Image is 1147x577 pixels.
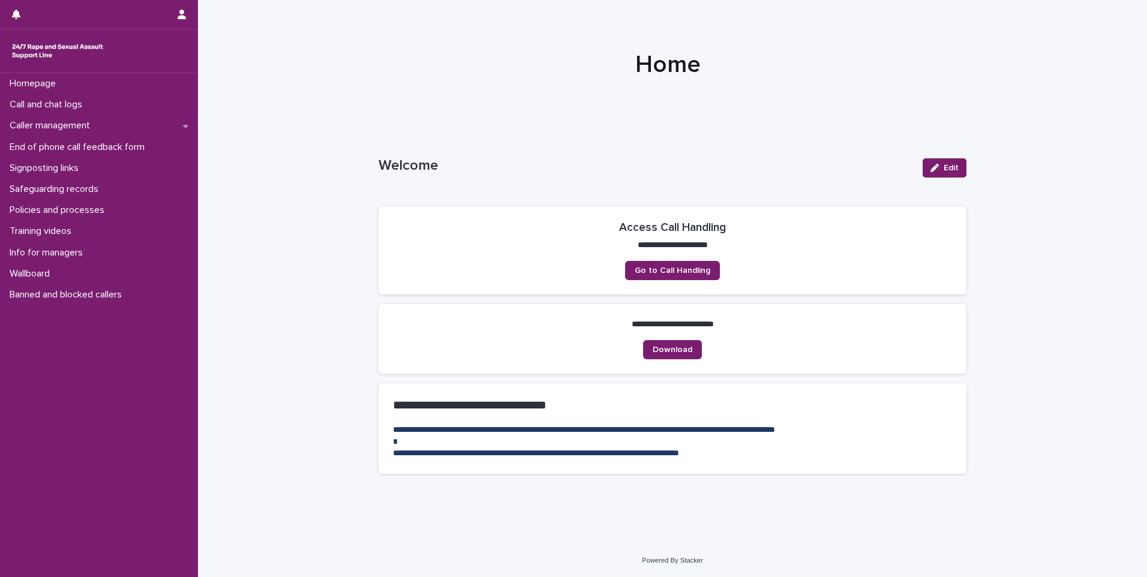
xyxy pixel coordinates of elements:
[5,142,154,153] p: End of phone call feedback form
[923,158,966,178] button: Edit
[619,221,726,235] h2: Access Call Handling
[374,50,962,79] h1: Home
[5,289,131,300] p: Banned and blocked callers
[5,163,88,174] p: Signposting links
[625,261,720,280] a: Go to Call Handling
[642,557,702,564] a: Powered By Stacker
[5,247,92,259] p: Info for managers
[379,157,913,175] p: Welcome
[5,120,100,131] p: Caller management
[10,39,106,63] img: rhQMoQhaT3yELyF149Cw
[944,164,959,172] span: Edit
[5,184,108,195] p: Safeguarding records
[5,268,59,280] p: Wallboard
[5,226,81,237] p: Training videos
[5,78,65,89] p: Homepage
[5,99,92,110] p: Call and chat logs
[5,205,114,216] p: Policies and processes
[653,345,692,354] span: Download
[635,266,710,275] span: Go to Call Handling
[643,340,702,359] a: Download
